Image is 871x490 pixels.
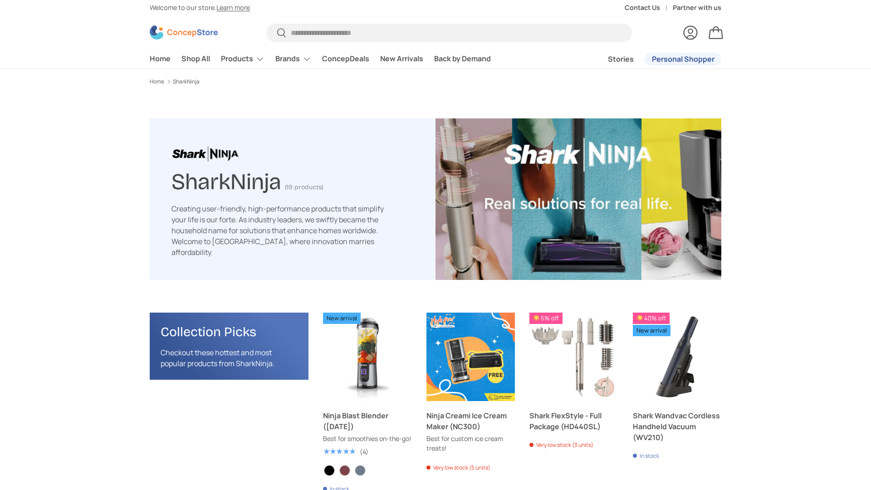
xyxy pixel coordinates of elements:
[434,50,491,68] a: Back by Demand
[625,3,673,13] a: Contact Us
[181,50,210,68] a: Shop All
[216,3,250,12] a: Learn more
[173,79,200,84] a: SharkNinja
[322,50,369,68] a: ConcepDeals
[633,313,722,402] a: Shark Wandvac Cordless Handheld Vacuum (WV210)
[161,347,298,369] p: Checkout these hottest and most popular products from SharkNinja.
[221,50,264,68] a: Products
[150,79,164,84] a: Home
[380,50,423,68] a: New Arrivals
[171,165,281,195] h1: SharkNinja
[633,411,720,442] a: Shark Wandvac Cordless Handheld Vacuum (WV210)
[270,50,317,68] summary: Brands
[161,323,298,340] h2: Collection Picks
[150,50,171,68] a: Home
[426,313,515,402] a: Ninja Creami Ice Cream Maker (NC300)
[645,53,721,65] a: Personal Shopper
[652,55,714,63] span: Personal Shopper
[150,25,218,39] img: ConcepStore
[633,325,670,336] span: New arrival
[529,411,602,431] a: Shark FlexStyle - Full Package (HD440SL)
[285,183,323,191] span: (19 products)
[426,411,507,431] a: Ninja Creami Ice Cream Maker (NC300)
[529,313,563,324] span: 5% off
[150,50,491,68] nav: Primary
[215,50,270,68] summary: Products
[586,50,721,68] nav: Secondary
[435,118,721,280] img: SharkNinja
[608,50,634,68] a: Stories
[529,313,618,402] a: Shark FlexStyle - Full Package (HD440SL)
[633,313,670,324] span: 40% off
[275,50,311,68] a: Brands
[171,203,385,258] div: Creating user-friendly, high-performance products that simplify your life is our forte. As indust...
[150,78,721,86] nav: Breadcrumbs
[323,313,361,324] span: New arrival
[150,3,250,13] p: Welcome to our store.
[323,313,412,402] a: Ninja Blast Blender (BC151)
[673,3,721,13] a: Partner with us
[323,411,388,431] a: Ninja Blast Blender ([DATE])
